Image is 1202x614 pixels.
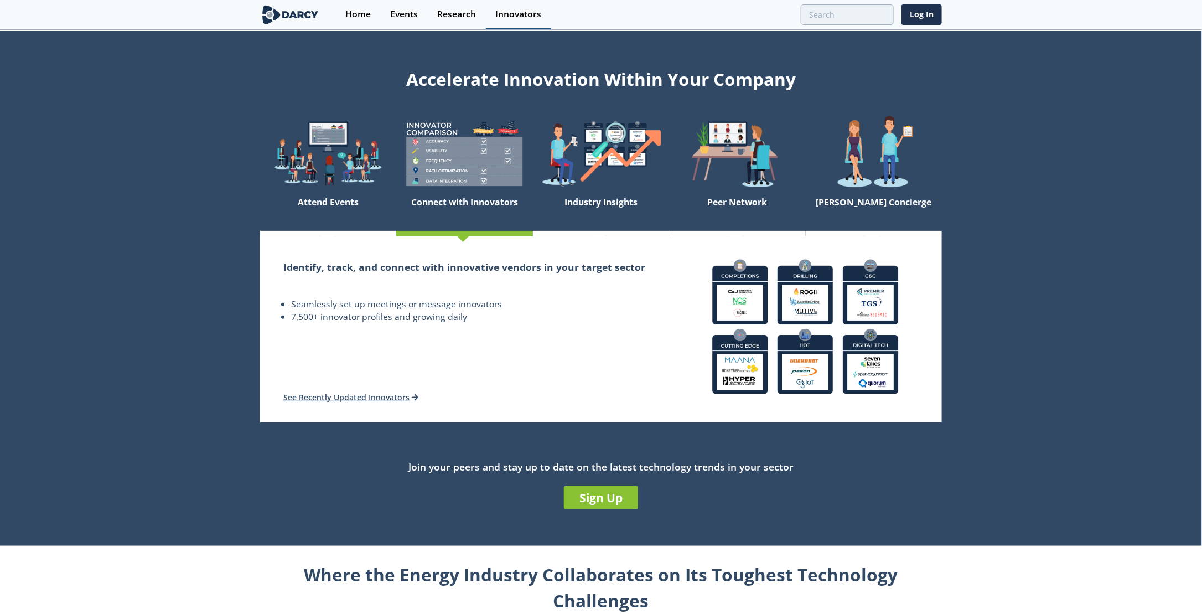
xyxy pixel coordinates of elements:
[495,10,541,19] div: Innovators
[260,62,942,92] div: Accelerate Innovation Within Your Company
[669,115,805,192] img: welcome-attend-b816887fc24c32c29d1763c6e0ddb6e6.png
[533,115,669,192] img: welcome-find-a12191a34a96034fcac36f4ff4d37733.png
[901,4,942,25] a: Log In
[564,486,638,509] a: Sign Up
[806,115,942,192] img: welcome-concierge-wide-20dccca83e9cbdbb601deee24fb8df72.png
[283,260,646,274] h2: Identify, track, and connect with innovative vendors in your target sector
[396,192,532,231] div: Connect with Innovators
[291,311,646,324] li: 7,500+ innovator profiles and growing daily
[260,5,320,24] img: logo-wide.svg
[260,192,396,231] div: Attend Events
[260,115,396,192] img: welcome-explore-560578ff38cea7c86bcfe544b5e45342.png
[283,392,418,403] a: See Recently Updated Innovators
[533,192,669,231] div: Industry Insights
[291,298,646,311] li: Seamlessly set up meetings or message innovators
[437,10,476,19] div: Research
[260,561,942,614] div: Where the Energy Industry Collaborates on Its Toughest Technology Challenges
[669,192,805,231] div: Peer Network
[801,4,894,25] input: Advanced Search
[390,10,418,19] div: Events
[703,250,908,403] img: connect-with-innovators-bd83fc158da14f96834d5193b73f77c6.png
[806,192,942,231] div: [PERSON_NAME] Concierge
[345,10,371,19] div: Home
[396,115,532,192] img: welcome-compare-1b687586299da8f117b7ac84fd957760.png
